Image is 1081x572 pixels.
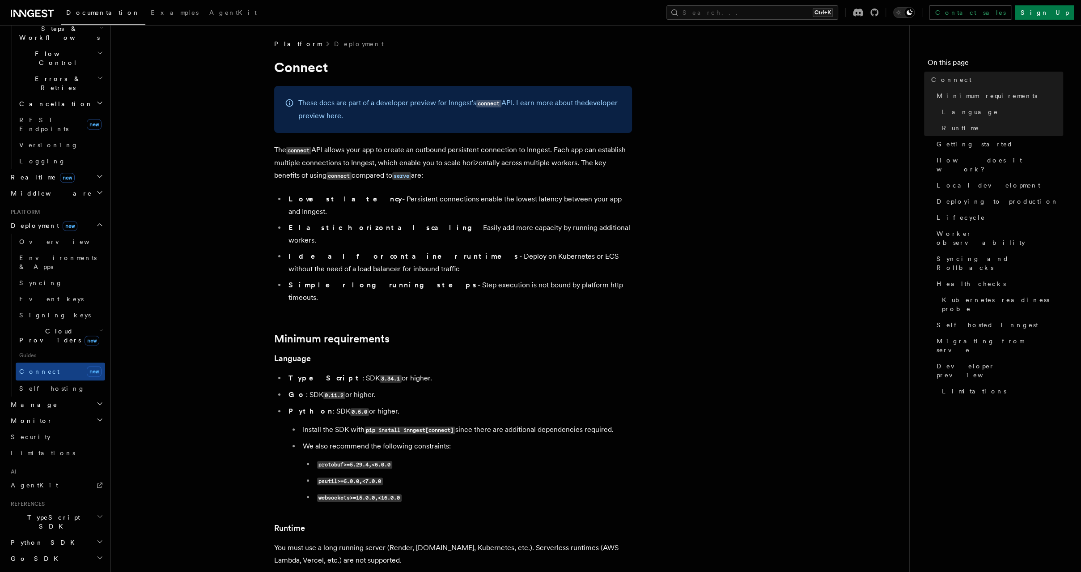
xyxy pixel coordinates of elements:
p: These docs are part of a developer preview for Inngest's API. Learn more about the . [298,97,621,122]
code: protobuf>=5.29.4,<6.0.0 [317,461,392,469]
code: serve [392,172,411,180]
a: Kubernetes readiness probe [938,292,1063,317]
a: Syncing [16,275,105,291]
li: - Step execution is not bound by platform http timeouts. [286,279,632,304]
a: Migrating from serve [933,333,1063,358]
strong: Python [288,407,333,415]
button: Flow Control [16,46,105,71]
span: REST Endpoints [19,116,68,132]
p: You must use a long running server (Render, [DOMAIN_NAME], Kubernetes, etc.). Serverless runtimes... [274,542,632,567]
button: Toggle dark mode [893,7,915,18]
a: Self hosting [16,380,105,397]
code: connect [286,147,311,154]
span: Realtime [7,173,75,182]
a: Runtime [274,522,305,534]
div: Inngest Functions [7,4,105,169]
a: Minimum requirements [274,333,390,345]
code: pip install inngest[connect] [365,427,455,434]
strong: Lowest latency [288,195,402,203]
strong: TypeScript [288,374,362,382]
span: Deploying to production [937,197,1059,206]
span: References [7,500,45,508]
a: REST Endpointsnew [16,112,105,137]
li: - Easily add more capacity by running additional workers. [286,222,632,247]
span: Platform [7,209,40,216]
span: TypeScript SDK [7,513,97,531]
span: Limitations [11,449,75,457]
span: new [87,366,102,377]
li: : SDK or higher. [286,388,632,401]
span: Signing keys [19,312,91,319]
a: Developer preview [933,358,1063,383]
a: Health checks [933,276,1063,292]
a: Language [938,104,1063,120]
a: Contact sales [929,5,1011,20]
span: Cancellation [16,99,93,108]
a: Sign Up [1015,5,1074,20]
a: serve [392,171,411,179]
span: new [85,336,99,346]
span: Versioning [19,141,78,149]
span: Developer preview [937,362,1063,380]
kbd: Ctrl+K [813,8,833,17]
span: Syncing and Rollbacks [937,254,1063,272]
span: Lifecycle [937,213,985,222]
span: Examples [151,9,199,16]
strong: Simpler long running steps [288,281,478,289]
a: Overview [16,234,105,250]
code: websockets>=15.0.0,<16.0.0 [317,494,402,502]
button: Steps & Workflows [16,21,105,46]
code: connect [476,100,501,107]
li: Install the SDK with since there are additional dependencies required. [300,423,632,436]
a: Minimum requirements [933,88,1063,104]
span: AgentKit [209,9,257,16]
span: Go SDK [7,554,64,563]
span: Connect [19,368,59,375]
span: Getting started [937,140,1013,149]
span: Logging [19,158,66,165]
button: Errors & Retries [16,71,105,96]
a: How does it work? [933,152,1063,177]
a: Documentation [61,3,145,25]
button: Cloud Providersnew [16,323,105,348]
a: Getting started [933,136,1063,152]
a: Environments & Apps [16,250,105,275]
button: Go SDK [7,551,105,567]
li: - Persistent connections enable the lowest latency between your app and Inngest. [286,193,632,218]
a: Deployment [334,39,384,48]
a: Event keys [16,291,105,307]
span: Environments & Apps [19,254,97,270]
button: TypeScript SDK [7,509,105,534]
span: new [60,173,75,183]
a: Limitations [7,445,105,461]
button: Manage [7,397,105,413]
a: Self hosted Inngest [933,317,1063,333]
code: 3.34.1 [380,375,402,383]
span: AgentKit [11,482,58,489]
a: Local development [933,177,1063,193]
a: AgentKit [7,477,105,493]
a: Versioning [16,137,105,153]
span: Self hosting [19,385,85,392]
a: AgentKit [204,3,262,24]
span: Security [11,433,51,440]
button: Cancellation [16,96,105,112]
a: Limitations [938,383,1063,399]
span: Worker observability [937,229,1063,247]
span: Local development [937,181,1040,190]
span: How does it work? [937,156,1063,174]
button: Search...Ctrl+K [666,5,838,20]
span: Migrating from serve [937,337,1063,354]
li: : SDK or higher. [286,372,632,385]
span: Limitations [942,387,1006,396]
code: 0.11.2 [323,392,345,399]
button: Python SDK [7,534,105,551]
a: Deploying to production [933,193,1063,209]
button: Deploymentnew [7,218,105,234]
a: Connectnew [16,363,105,380]
code: psutil>=6.0.0,<7.0.0 [317,478,383,485]
strong: Elastic horizontal scaling [288,223,479,232]
a: Examples [145,3,204,24]
a: Worker observability [933,226,1063,251]
a: Language [274,352,311,365]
